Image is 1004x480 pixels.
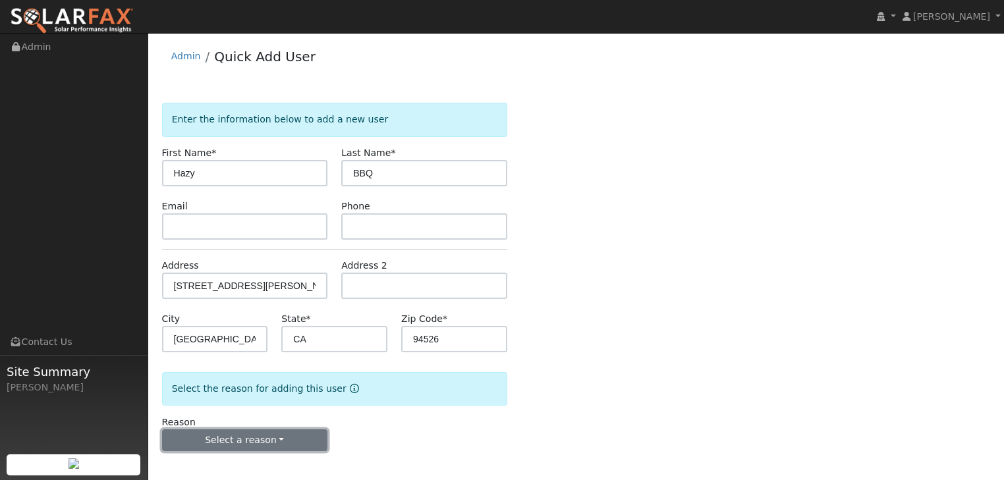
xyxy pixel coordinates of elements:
[913,11,990,22] span: [PERSON_NAME]
[69,458,79,469] img: retrieve
[162,146,217,160] label: First Name
[341,200,370,213] label: Phone
[162,259,199,273] label: Address
[443,313,447,324] span: Required
[162,312,181,326] label: City
[211,147,216,158] span: Required
[10,7,134,35] img: SolarFax
[306,313,311,324] span: Required
[162,200,188,213] label: Email
[214,49,316,65] a: Quick Add User
[7,381,141,394] div: [PERSON_NAME]
[162,372,507,406] div: Select the reason for adding this user
[162,429,328,452] button: Select a reason
[171,51,201,61] a: Admin
[281,312,310,326] label: State
[391,147,396,158] span: Required
[347,383,359,394] a: Reason for new user
[341,146,395,160] label: Last Name
[162,415,196,429] label: Reason
[7,363,141,381] span: Site Summary
[401,312,447,326] label: Zip Code
[162,103,507,136] div: Enter the information below to add a new user
[341,259,387,273] label: Address 2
